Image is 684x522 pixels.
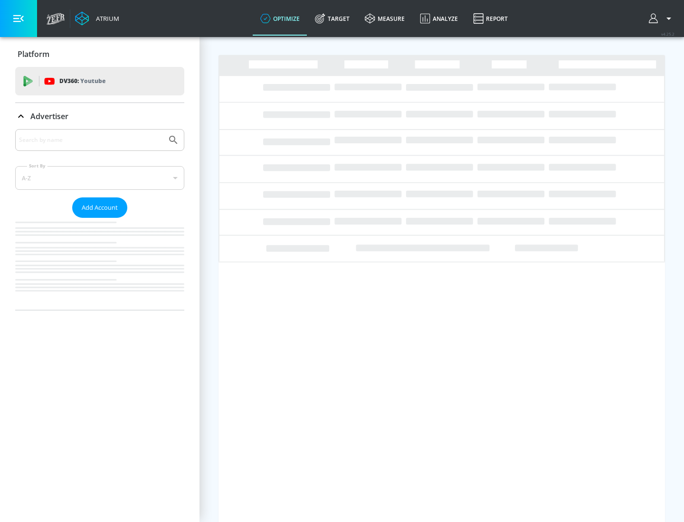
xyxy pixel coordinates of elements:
label: Sort By [27,163,47,169]
input: Search by name [19,134,163,146]
nav: list of Advertiser [15,218,184,310]
p: Platform [18,49,49,59]
p: Advertiser [30,111,68,121]
div: Platform [15,41,184,67]
a: optimize [253,1,307,36]
span: Add Account [82,202,118,213]
a: Atrium [75,11,119,26]
a: Target [307,1,357,36]
p: Youtube [80,76,105,86]
div: DV360: Youtube [15,67,184,95]
button: Add Account [72,197,127,218]
div: Atrium [92,14,119,23]
a: measure [357,1,412,36]
div: A-Z [15,166,184,190]
a: Analyze [412,1,465,36]
span: v 4.25.2 [661,31,674,37]
p: DV360: [59,76,105,86]
div: Advertiser [15,129,184,310]
a: Report [465,1,515,36]
div: Advertiser [15,103,184,130]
